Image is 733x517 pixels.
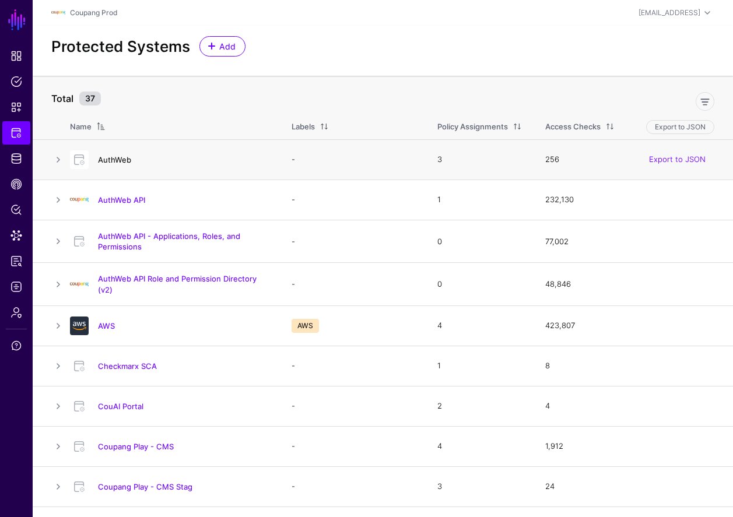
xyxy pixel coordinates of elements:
[292,319,319,333] span: AWS
[10,281,22,293] span: Logs
[649,154,706,164] a: Export to JSON
[545,360,714,372] div: 8
[2,121,30,145] a: Protected Systems
[545,400,714,412] div: 4
[646,120,714,134] button: Export to JSON
[79,92,101,105] small: 37
[98,274,257,294] a: AuthWeb API Role and Permission Directory (v2)
[218,40,237,52] span: Add
[2,173,30,196] a: CAEP Hub
[199,36,245,57] a: Add
[426,220,534,263] td: 0
[292,121,315,133] div: Labels
[10,178,22,190] span: CAEP Hub
[280,180,426,220] td: -
[98,361,157,371] a: Checkmarx SCA
[10,255,22,267] span: Reports
[426,386,534,426] td: 2
[7,7,27,33] a: SGNL
[10,230,22,241] span: Data Lens
[10,50,22,62] span: Dashboard
[426,180,534,220] td: 1
[10,340,22,351] span: Support
[545,194,714,206] div: 232,130
[545,481,714,493] div: 24
[51,6,65,20] img: svg+xml;base64,PHN2ZyBpZD0iTG9nbyIgeG1sbnM9Imh0dHA6Ly93d3cudzMub3JnLzIwMDAvc3ZnIiB3aWR0aD0iMTIxLj...
[545,154,714,166] div: 256
[426,426,534,466] td: 4
[10,76,22,87] span: Policies
[437,121,508,133] div: Policy Assignments
[426,346,534,386] td: 1
[2,96,30,119] a: Snippets
[2,44,30,68] a: Dashboard
[98,155,131,164] a: AuthWeb
[545,320,714,332] div: 423,807
[545,236,714,248] div: 77,002
[280,263,426,305] td: -
[10,307,22,318] span: Admin
[280,466,426,507] td: -
[426,263,534,305] td: 0
[10,153,22,164] span: Identity Data Fabric
[98,321,115,330] a: AWS
[51,93,73,104] strong: Total
[280,220,426,263] td: -
[2,224,30,247] a: Data Lens
[280,140,426,180] td: -
[2,147,30,170] a: Identity Data Fabric
[2,249,30,273] a: Reports
[98,195,145,205] a: AuthWeb API
[98,442,174,451] a: Coupang Play - CMS
[10,204,22,216] span: Policy Lens
[98,231,240,251] a: AuthWeb API - Applications, Roles, and Permissions
[545,279,714,290] div: 48,846
[10,127,22,139] span: Protected Systems
[2,301,30,324] a: Admin
[639,8,700,18] div: [EMAIL_ADDRESS]
[2,275,30,298] a: Logs
[70,275,89,294] img: svg+xml;base64,PD94bWwgdmVyc2lvbj0iMS4wIiBlbmNvZGluZz0iVVRGLTgiIHN0YW5kYWxvbmU9Im5vIj8+CjwhLS0gQ3...
[2,70,30,93] a: Policies
[545,121,601,133] div: Access Checks
[70,8,117,17] a: Coupang Prod
[280,426,426,466] td: -
[70,121,92,133] div: Name
[280,386,426,426] td: -
[98,482,192,491] a: Coupang Play - CMS Stag
[70,191,89,209] img: svg+xml;base64,PHN2ZyBpZD0iTG9nbyIgeG1sbnM9Imh0dHA6Ly93d3cudzMub3JnLzIwMDAvc3ZnIiB3aWR0aD0iMTIxLj...
[98,402,143,411] a: CouAI Portal
[280,346,426,386] td: -
[70,316,89,335] img: svg+xml;base64,PHN2ZyB3aWR0aD0iNjQiIGhlaWdodD0iNjQiIHZpZXdCb3g9IjAgMCA2NCA2NCIgZmlsbD0ibm9uZSIgeG...
[51,37,190,55] h2: Protected Systems
[10,101,22,113] span: Snippets
[426,140,534,180] td: 3
[545,441,714,452] div: 1,912
[426,466,534,507] td: 3
[426,305,534,346] td: 4
[2,198,30,221] a: Policy Lens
